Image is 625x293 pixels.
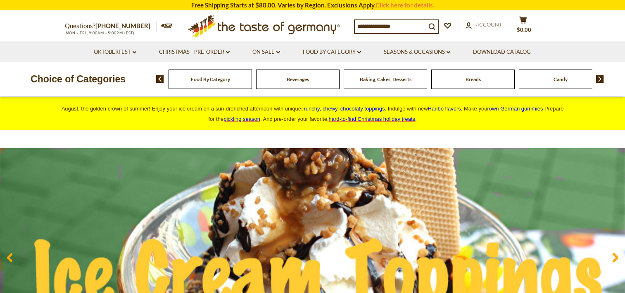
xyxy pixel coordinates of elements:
a: Food By Category [191,76,230,82]
a: Account [466,20,502,29]
a: pickling season [223,116,260,122]
span: runchy, chewy, chocolaty toppings [304,106,385,112]
span: own German gummies [489,106,543,112]
a: On Sale [252,48,280,57]
a: Seasons & Occasions [384,48,450,57]
button: $0.00 [511,16,536,37]
span: August, the golden crown of summer! Enjoy your ice cream on a sun-drenched afternoon with unique ... [62,106,564,122]
a: own German gummies. [489,106,544,112]
a: Breads [466,76,481,82]
a: Click here for details. [375,1,434,9]
span: . [329,116,417,122]
a: Oktoberfest [94,48,136,57]
a: Food By Category [303,48,361,57]
a: Beverages [287,76,309,82]
a: crunchy, chewy, chocolaty toppings [301,106,385,112]
span: MON - FRI, 9:00AM - 5:00PM (EST) [65,31,135,35]
p: Questions? [65,21,157,31]
img: previous arrow [156,75,164,83]
a: [PHONE_NUMBER] [95,22,150,29]
a: Haribo flavors [428,106,461,112]
a: hard-to-find Christmas holiday treats [329,116,416,122]
span: $0.00 [517,26,531,33]
span: Account [476,21,502,28]
a: Download Catalog [473,48,531,57]
img: next arrow [596,75,604,83]
a: Baking, Cakes, Desserts [360,76,411,82]
a: Christmas - PRE-ORDER [159,48,230,57]
a: Candy [554,76,568,82]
